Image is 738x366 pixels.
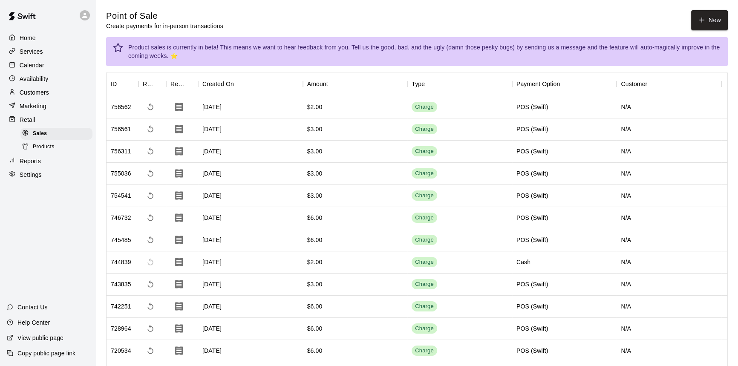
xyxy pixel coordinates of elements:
div: N/A [617,296,721,318]
p: Settings [20,170,42,179]
div: ID [111,72,117,96]
div: $6.00 [307,213,323,222]
div: N/A [617,185,721,207]
div: ID [107,72,138,96]
span: Refund payment [143,99,158,115]
a: Availability [7,72,89,85]
p: Marketing [20,102,46,110]
button: Download Receipt [170,298,187,315]
div: POS (Swift) [516,302,548,311]
div: $6.00 [307,236,323,244]
div: Charge [415,192,434,200]
div: $3.00 [307,280,323,288]
div: Receipt [166,72,198,96]
button: Sort [647,78,659,90]
div: [DATE] [198,141,303,163]
p: Retail [20,115,35,124]
div: Customer [621,72,647,96]
div: Amount [307,72,328,96]
span: Refund payment [143,277,158,292]
div: $3.00 [307,169,323,178]
div: Created On [198,72,303,96]
p: Services [20,47,43,56]
div: POS (Swift) [516,213,548,222]
p: Customers [20,88,49,97]
div: Charge [415,214,434,222]
div: Sales [20,128,92,140]
button: Sort [117,78,129,90]
div: Payment Option [512,72,617,96]
div: Type [412,72,425,96]
div: [DATE] [198,296,303,318]
button: Download Receipt [170,254,187,271]
span: Products [33,143,55,151]
div: Charge [415,258,434,266]
div: Cash [516,258,530,266]
button: Download Receipt [170,121,187,138]
p: Create payments for in-person transactions [106,22,223,30]
div: N/A [617,118,721,141]
p: Calendar [20,61,44,69]
div: POS (Swift) [516,103,548,111]
div: [DATE] [198,340,303,362]
div: Charge [415,303,434,311]
button: New [691,10,728,30]
button: Download Receipt [170,143,187,160]
button: Download Receipt [170,98,187,115]
div: Retail [7,113,89,126]
div: Charge [415,170,434,178]
div: Charge [415,347,434,355]
div: [DATE] [198,207,303,229]
div: Charge [415,125,434,133]
div: Charge [415,325,434,333]
div: N/A [617,141,721,163]
div: N/A [617,251,721,274]
button: Download Receipt [170,320,187,337]
button: Sort [328,78,340,90]
div: Reports [7,155,89,167]
p: Copy public page link [17,349,75,357]
a: Settings [7,168,89,181]
span: Refund payment [143,321,158,336]
div: [DATE] [198,185,303,207]
div: N/A [617,96,721,118]
a: Home [7,32,89,44]
div: Product sales is currently in beta! This means we want to hear feedback from you. Tell us the goo... [128,40,721,63]
span: Sales [33,130,47,138]
span: Refund payment [143,210,158,225]
div: $6.00 [307,346,323,355]
div: $6.00 [307,302,323,311]
div: Refund [143,72,154,96]
div: N/A [617,318,721,340]
span: Refund payment [143,299,158,314]
div: 743835 [111,280,131,288]
div: 746732 [111,213,131,222]
div: Charge [415,147,434,156]
div: N/A [617,229,721,251]
div: Customer [617,72,721,96]
p: Availability [20,75,49,83]
span: Refund payment [143,144,158,159]
span: Refund payment [143,343,158,358]
div: [DATE] [198,318,303,340]
div: POS (Swift) [516,236,548,244]
div: [DATE] [198,251,303,274]
span: Cannot make a refund for non card payments [143,254,158,270]
p: Contact Us [17,303,48,311]
div: N/A [617,163,721,185]
div: POS (Swift) [516,125,548,133]
div: $6.00 [307,324,323,333]
div: 728964 [111,324,131,333]
div: Charge [415,236,434,244]
p: Home [20,34,36,42]
div: Marketing [7,100,89,112]
a: Customers [7,86,89,99]
div: N/A [617,207,721,229]
span: Refund payment [143,188,158,203]
button: Download Receipt [170,231,187,248]
p: Reports [20,157,41,165]
h5: Point of Sale [106,10,223,22]
div: Refund [138,72,166,96]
